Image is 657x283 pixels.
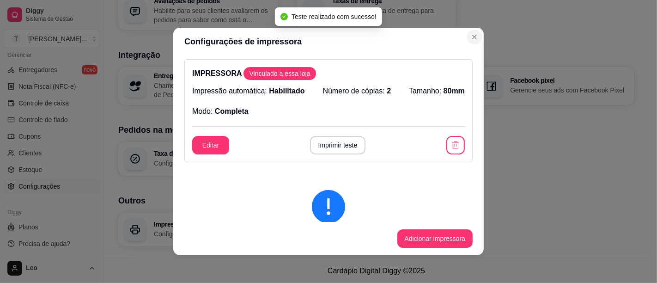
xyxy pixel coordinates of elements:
span: check-circle [280,13,288,20]
p: Número de cópias: [323,86,391,97]
span: Completa [215,107,249,115]
span: Teste realizado com sucesso! [292,13,377,20]
button: Editar [192,136,229,154]
span: exclamation-circle [312,190,345,223]
p: IMPRESSORA [192,67,465,80]
span: 80mm [444,87,465,95]
button: Close [467,30,482,44]
p: Tamanho: [409,86,465,97]
span: 2 [387,87,391,95]
button: Imprimir teste [310,136,366,154]
p: Modo: [192,106,249,117]
header: Configurações de impressora [173,28,484,55]
span: Vinculado a essa loja [245,69,314,78]
button: Adicionar impressora [397,229,473,248]
span: Habilitado [269,87,304,95]
p: Impressão automática: [192,86,305,97]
